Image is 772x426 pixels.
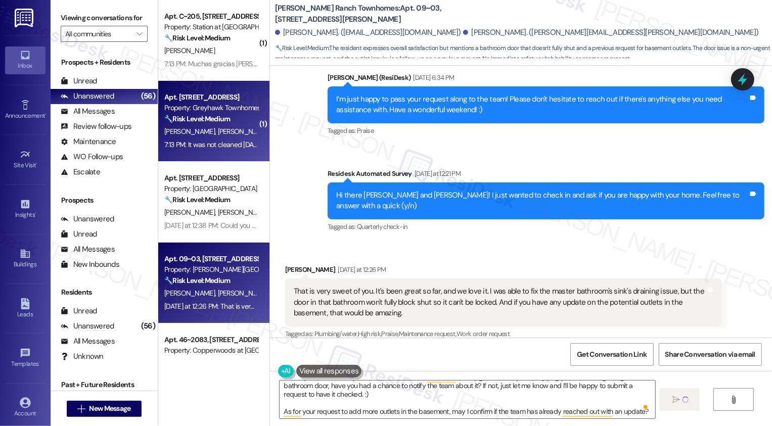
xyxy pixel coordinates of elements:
a: Buildings [5,245,46,272]
div: Apt. [STREET_ADDRESS] [164,173,258,183]
div: All Messages [61,336,115,347]
strong: 🔧 Risk Level: Medium [164,195,230,204]
button: New Message [67,401,142,417]
div: Unanswered [61,214,114,224]
span: [PERSON_NAME] [217,127,268,136]
div: Property: Greyhawk Townhomes [164,103,258,113]
div: All Messages [61,244,115,255]
i:  [730,396,738,404]
span: Work order request [457,329,510,338]
button: Get Conversation Link [570,343,653,366]
div: Prospects + Residents [51,57,158,68]
div: Apt. 09~03, [STREET_ADDRESS][PERSON_NAME] [164,254,258,264]
div: Apt. [STREET_ADDRESS] [164,92,258,103]
span: New Message [89,403,130,414]
span: Praise , [382,329,399,338]
strong: 🔧 Risk Level: Medium [275,44,329,52]
div: That is very sweet of you. It's been great so far, and we love it. I was able to fix the master b... [294,286,706,318]
span: • [45,111,47,118]
button: Share Conversation via email [659,343,762,366]
i:  [673,396,680,404]
a: Site Visit • [5,146,46,173]
div: [PERSON_NAME] (ResiDesk) [328,72,764,86]
div: Unread [61,76,97,86]
div: Property: [PERSON_NAME][GEOGRAPHIC_DATA] Townhomes [164,264,258,275]
div: [PERSON_NAME] [285,264,722,278]
div: Property: Station at [GEOGRAPHIC_DATA][PERSON_NAME] [164,22,258,32]
div: Unread [61,306,97,316]
span: : The resident expresses overall satisfaction but mentions a bathroom door that doesn't fully shu... [275,43,772,65]
a: Leads [5,295,46,322]
div: Tagged as: [285,326,722,341]
span: • [35,210,36,217]
div: Property: [GEOGRAPHIC_DATA] Townhomes [164,183,258,194]
strong: 🔧 Risk Level: Medium [164,114,230,123]
div: [DATE] at 12:21 PM [412,168,461,179]
label: Viewing conversations for [61,10,148,26]
div: [DATE] at 12:26 PM [335,264,386,275]
span: Praise [357,126,374,135]
span: [PERSON_NAME] [217,289,268,298]
div: WO Follow-ups [61,152,123,162]
img: ResiDesk Logo [15,9,35,27]
div: 7:13 PM: Muchas gracias [PERSON_NAME]. [164,59,288,68]
div: All Messages [61,106,115,117]
div: [DATE] 6:34 PM [411,72,455,83]
i:  [77,405,85,413]
span: High risk , [358,329,382,338]
span: [PERSON_NAME] [164,46,215,55]
strong: 🔧 Risk Level: Medium [164,276,230,285]
input: All communities [65,26,131,42]
span: [PERSON_NAME] [164,208,218,217]
span: [PERSON_NAME] [164,289,218,298]
div: I’m just happy to pass your request along to the team! Please don't hesitate to reach out if ther... [336,94,748,116]
span: [PERSON_NAME] [217,208,268,217]
div: Property: Copperwoods at [GEOGRAPHIC_DATA] [164,345,258,356]
strong: 🔧 Risk Level: Medium [164,33,230,42]
div: Unanswered [61,91,114,102]
span: Get Conversation Link [577,349,647,360]
a: Inbox [5,46,46,74]
div: Tagged as: [328,219,764,234]
div: [PERSON_NAME]. ([PERSON_NAME][EMAIL_ADDRESS][PERSON_NAME][DOMAIN_NAME]) [463,27,758,38]
div: Prospects [51,195,158,206]
span: [PERSON_NAME] [164,127,218,136]
span: Maintenance request , [399,329,457,338]
div: Apt. C~205, [STREET_ADDRESS] [164,11,258,22]
div: [DATE] at 12:38 PM: Could you tell me the renewal process? [164,221,336,230]
span: • [36,160,38,167]
b: [PERSON_NAME] Ranch Townhomes: Apt. 09~03, [STREET_ADDRESS][PERSON_NAME] [275,3,477,25]
div: New Inbounds [61,259,119,270]
div: Review follow-ups [61,121,131,132]
textarea: To enrich screen reader interactions, please activate Accessibility in Grammarly extension settings [280,381,655,418]
div: (56) [139,88,158,104]
div: Tagged as: [328,123,764,138]
div: Unknown [61,351,104,362]
div: Maintenance [61,136,116,147]
a: Account [5,394,46,421]
div: Residesk Automated Survey [328,168,764,182]
div: Unanswered [61,321,114,332]
div: Residents [51,287,158,298]
span: Quarterly check-in [357,222,407,231]
div: [PERSON_NAME]. ([EMAIL_ADDRESS][DOMAIN_NAME]) [275,27,461,38]
div: Past + Future Residents [51,380,158,390]
div: Hi there [PERSON_NAME] and [PERSON_NAME]! I just wanted to check in and ask if you are happy with... [336,190,748,212]
div: Unread [61,229,97,240]
a: Templates • [5,345,46,372]
div: 7:13 PM: It was not cleaned [DATE] the 28th [164,140,289,149]
div: Apt. 46~2083, [STREET_ADDRESS] [164,335,258,345]
span: Share Conversation via email [665,349,755,360]
a: Insights • [5,196,46,223]
span: Plumbing/water , [314,329,358,338]
span: • [39,359,40,366]
div: (56) [139,318,158,334]
div: Escalate [61,167,100,177]
i:  [137,30,142,38]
